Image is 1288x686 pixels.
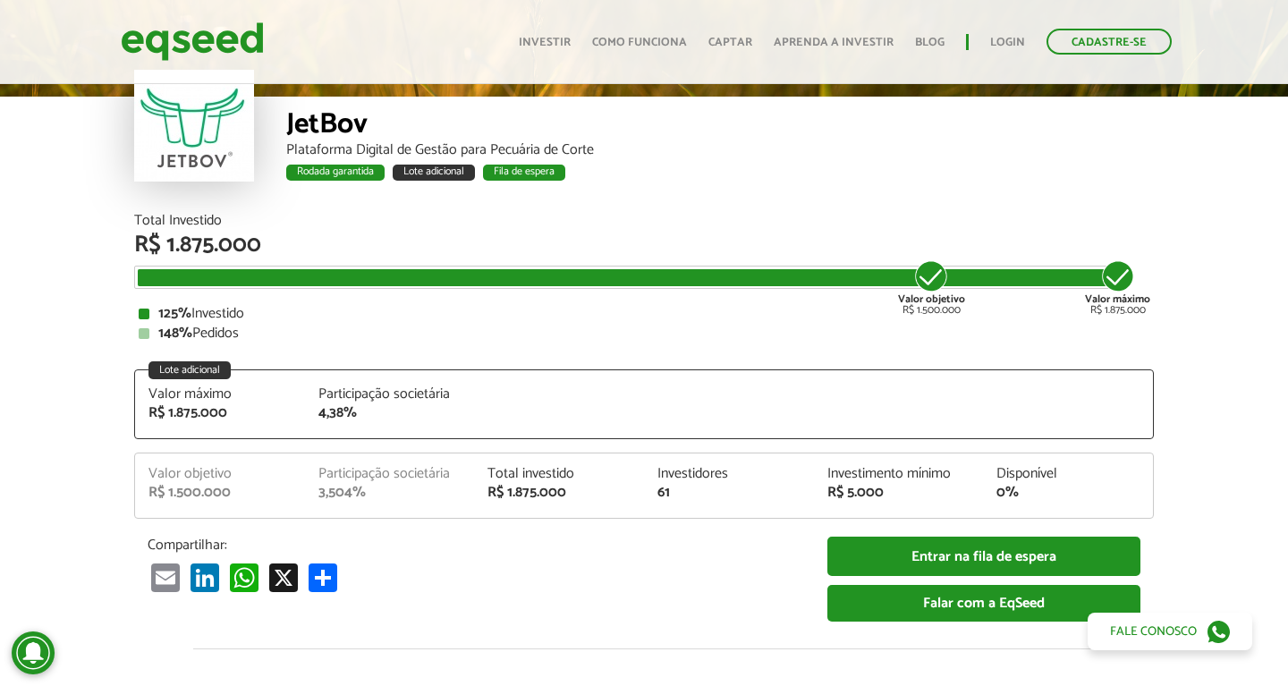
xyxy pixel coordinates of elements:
[827,585,1140,622] a: Falar com a EqSeed
[318,467,462,481] div: Participação societária
[121,18,264,65] img: EqSeed
[187,563,223,592] a: LinkedIn
[708,37,752,48] a: Captar
[487,467,631,481] div: Total investido
[148,361,231,379] div: Lote adicional
[393,165,475,181] div: Lote adicional
[148,486,292,500] div: R$ 1.500.000
[305,563,341,592] a: Compartilhar
[898,258,965,316] div: R$ 1.500.000
[1085,258,1150,316] div: R$ 1.875.000
[139,326,1149,341] div: Pedidos
[1046,29,1172,55] a: Cadastre-se
[148,467,292,481] div: Valor objetivo
[158,301,191,326] strong: 125%
[1085,291,1150,308] strong: Valor máximo
[158,321,192,345] strong: 148%
[148,406,292,420] div: R$ 1.875.000
[487,486,631,500] div: R$ 1.875.000
[483,165,565,181] div: Fila de espera
[996,486,1140,500] div: 0%
[774,37,894,48] a: Aprenda a investir
[657,467,801,481] div: Investidores
[827,467,970,481] div: Investimento mínimo
[318,387,462,402] div: Participação societária
[266,563,301,592] a: X
[996,467,1140,481] div: Disponível
[990,37,1025,48] a: Login
[657,486,801,500] div: 61
[286,165,385,181] div: Rodada garantida
[827,486,970,500] div: R$ 5.000
[898,291,965,308] strong: Valor objetivo
[286,110,1154,143] div: JetBov
[134,233,1154,257] div: R$ 1.875.000
[915,37,945,48] a: Blog
[592,37,687,48] a: Como funciona
[1088,613,1252,650] a: Fale conosco
[148,563,183,592] a: Email
[139,307,1149,321] div: Investido
[226,563,262,592] a: WhatsApp
[827,537,1140,577] a: Entrar na fila de espera
[318,486,462,500] div: 3,504%
[148,537,801,554] p: Compartilhar:
[286,143,1154,157] div: Plataforma Digital de Gestão para Pecuária de Corte
[519,37,571,48] a: Investir
[134,214,1154,228] div: Total Investido
[148,387,292,402] div: Valor máximo
[318,406,462,420] div: 4,38%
